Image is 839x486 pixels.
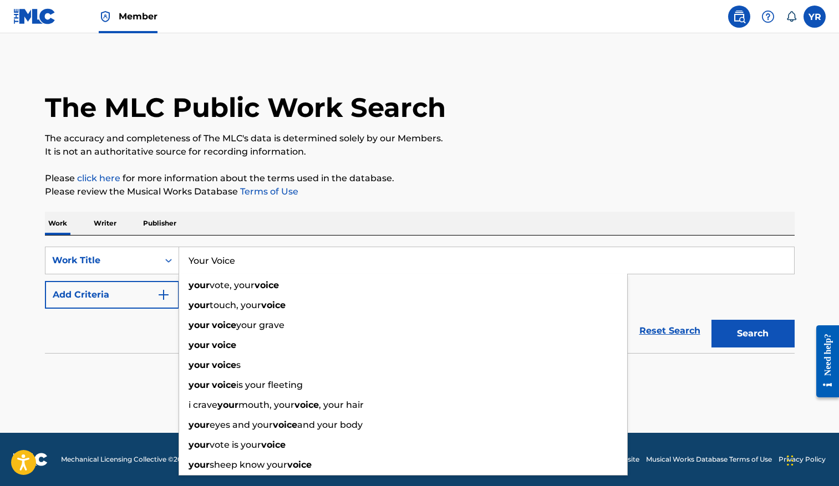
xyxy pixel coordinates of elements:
strong: voice [212,340,236,350]
div: Notifications [786,11,797,22]
p: Please for more information about the terms used in the database. [45,172,795,185]
span: s [236,360,241,370]
img: logo [13,453,48,466]
strong: your [217,400,238,410]
span: , your hair [319,400,364,410]
a: Public Search [728,6,750,28]
strong: voice [261,439,286,450]
strong: voice [294,400,319,410]
strong: your [189,439,210,450]
strong: your [189,420,210,430]
strong: your [189,360,210,370]
span: vote, your [210,280,255,290]
strong: your [189,380,210,390]
p: Writer [90,212,120,235]
span: Member [119,10,157,23]
a: Privacy Policy [779,454,826,464]
iframe: Resource Center [808,315,839,407]
img: help [761,10,775,23]
h1: The MLC Public Work Search [45,91,446,124]
strong: voice [255,280,279,290]
button: Search [711,320,795,347]
a: Reset Search [634,319,706,343]
strong: your [189,300,210,310]
strong: your [189,320,210,330]
img: Top Rightsholder [99,10,112,23]
strong: your [189,459,210,470]
iframe: Chat Widget [784,433,839,486]
p: The accuracy and completeness of The MLC's data is determined solely by our Members. [45,132,795,145]
strong: voice [273,420,297,430]
span: sheep know your [210,459,287,470]
span: is your fleeting [236,380,303,390]
strong: your [189,340,210,350]
strong: your [189,280,210,290]
strong: voice [212,380,236,390]
span: i crave [189,400,217,410]
a: click here [77,173,120,183]
strong: voice [212,320,236,330]
p: Publisher [140,212,180,235]
span: eyes and your [210,420,273,430]
img: 9d2ae6d4665cec9f34b9.svg [157,288,170,301]
span: mouth, your [238,400,294,410]
strong: voice [212,360,236,370]
a: Terms of Use [238,186,298,197]
strong: voice [287,459,312,470]
a: Musical Works Database Terms of Use [646,454,772,464]
span: touch, your [210,300,261,310]
p: It is not an authoritative source for recording information. [45,145,795,158]
button: Add Criteria [45,281,179,309]
div: Work Title [52,254,152,267]
strong: voice [261,300,286,310]
form: Search Form [45,247,795,353]
div: Help [757,6,779,28]
span: and your body [297,420,363,430]
img: MLC Logo [13,8,56,24]
div: User Menu [804,6,826,28]
span: your grave [236,320,284,330]
div: Drag [787,444,794,477]
span: vote is your [210,439,261,450]
span: Mechanical Licensing Collective © 2025 [61,454,190,464]
p: Please review the Musical Works Database [45,185,795,198]
img: search [733,10,746,23]
p: Work [45,212,70,235]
